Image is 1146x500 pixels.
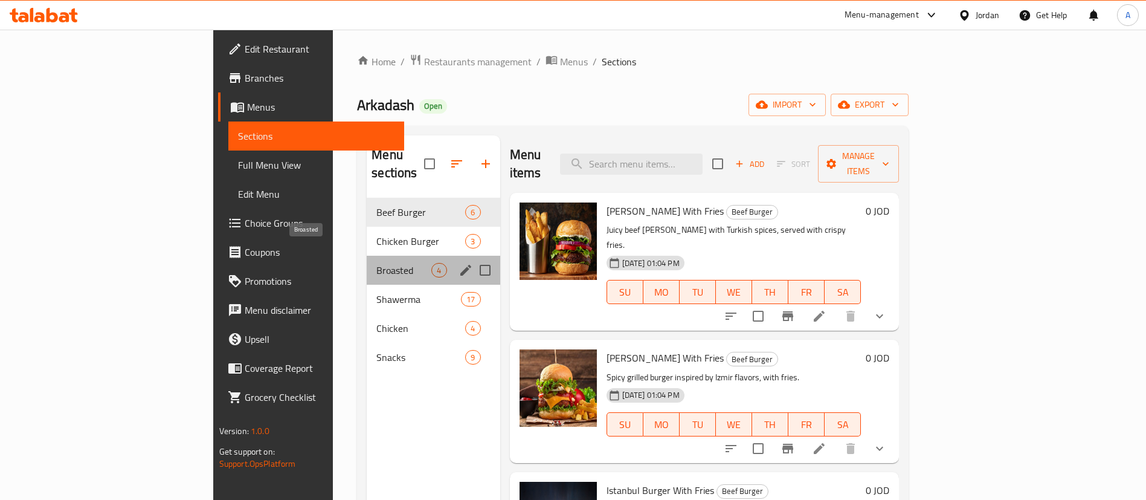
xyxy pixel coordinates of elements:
[607,481,714,499] span: Istanbul Burger With Fries
[376,292,461,307] span: Shawerma
[560,154,703,175] input: search
[238,158,395,172] span: Full Menu View
[376,205,465,219] span: Beef Burger
[976,8,999,22] div: Jordan
[218,93,405,122] a: Menus
[607,412,643,437] button: SU
[745,436,771,461] span: Select to update
[431,263,446,278] div: items
[238,187,395,201] span: Edit Menu
[376,234,465,248] span: Chicken Burger
[465,350,480,365] div: items
[1125,8,1130,22] span: A
[520,203,597,280] img: Arkadash Burger With Fries
[733,157,766,171] span: Add
[245,216,395,230] span: Choice Groups
[829,284,856,301] span: SA
[716,434,745,463] button: sort-choices
[845,8,919,22] div: Menu-management
[726,205,778,219] div: Beef Burger
[602,54,636,69] span: Sections
[218,296,405,325] a: Menu disclaimer
[612,284,639,301] span: SU
[836,434,865,463] button: delete
[865,434,894,463] button: show more
[788,412,825,437] button: FR
[419,101,447,111] span: Open
[818,145,899,183] button: Manage items
[466,207,480,218] span: 6
[218,209,405,238] a: Choice Groups
[245,332,395,346] span: Upsell
[238,129,395,143] span: Sections
[727,205,777,219] span: Beef Burger
[410,54,532,70] a: Restaurants management
[218,34,405,63] a: Edit Restaurant
[520,349,597,427] img: Izmir Burger With Fries
[716,302,745,331] button: sort-choices
[788,280,825,304] button: FR
[228,180,405,209] a: Edit Menu
[727,352,777,366] span: Beef Burger
[536,54,541,69] li: /
[419,99,447,114] div: Open
[228,151,405,180] a: Full Menu View
[607,280,643,304] button: SU
[219,456,296,472] a: Support.OpsPlatform
[510,146,546,182] h2: Menu items
[560,54,588,69] span: Menus
[457,261,475,279] button: edit
[245,303,395,317] span: Menu disclaimer
[218,267,405,296] a: Promotions
[721,416,747,433] span: WE
[758,97,816,112] span: import
[812,309,826,323] a: Edit menu item
[376,321,465,336] span: Chicken
[367,314,500,343] div: Chicken4
[607,370,861,385] p: Spicy grilled burger inspired by Izmir flavors, with fries.
[466,323,480,334] span: 4
[865,302,894,331] button: show more
[417,151,442,177] span: Select all sections
[716,280,752,304] button: WE
[831,94,909,116] button: export
[245,361,395,375] span: Coverage Report
[648,416,675,433] span: MO
[680,412,716,437] button: TU
[721,284,747,301] span: WE
[872,441,887,456] svg: Show Choices
[617,389,684,401] span: [DATE] 01:04 PM
[367,198,500,227] div: Beef Burger6
[245,390,395,404] span: Grocery Checklist
[752,280,788,304] button: TH
[357,54,909,70] nav: breadcrumb
[432,265,446,276] span: 4
[219,423,249,439] span: Version:
[730,155,769,174] button: Add
[593,54,597,69] li: /
[367,256,500,285] div: Broasted4edit
[251,423,269,439] span: 1.0.0
[773,302,802,331] button: Branch-specific-item
[466,352,480,363] span: 9
[752,412,788,437] button: TH
[424,54,532,69] span: Restaurants management
[684,284,711,301] span: TU
[607,222,861,253] p: Juicy beef [PERSON_NAME] with Turkish spices, served with crispy fries.
[769,155,818,174] span: Select section first
[218,383,405,412] a: Grocery Checklist
[793,416,820,433] span: FR
[367,285,500,314] div: Shawerma17
[247,100,395,114] span: Menus
[828,149,889,179] span: Manage items
[218,354,405,383] a: Coverage Report
[465,205,480,219] div: items
[717,484,768,498] span: Beef Burger
[466,236,480,247] span: 3
[716,484,768,499] div: Beef Burger
[643,412,680,437] button: MO
[367,193,500,377] nav: Menu sections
